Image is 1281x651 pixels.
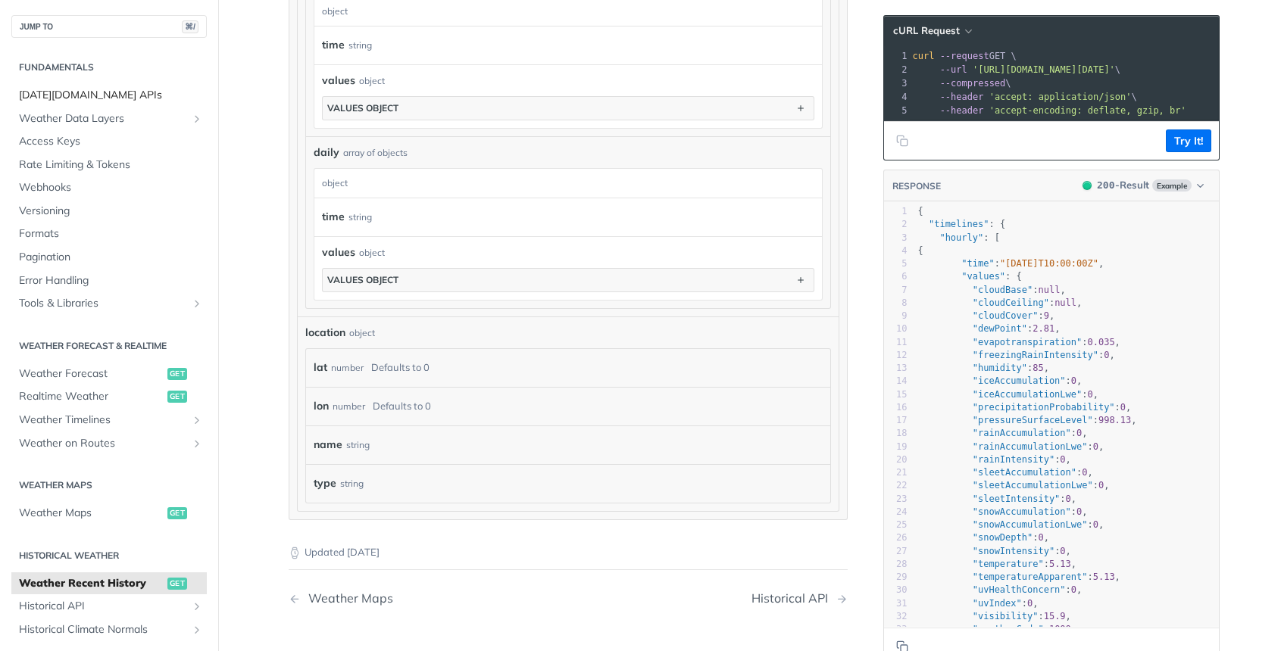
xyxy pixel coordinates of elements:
div: 10 [884,322,908,335]
div: 27 [884,545,908,558]
span: : , [918,323,1061,334]
span: "humidity" [973,363,1027,373]
span: '[URL][DOMAIN_NAME][DATE]' [973,64,1115,75]
h2: Weather Forecast & realtime [11,339,207,353]
span: Access Keys [19,134,203,149]
span: Pagination [19,250,203,265]
span: : , [918,402,1132,413]
div: 8 [884,297,908,310]
span: "dewPoint" [973,323,1027,334]
div: string [346,434,370,456]
span: "snowAccumulationLwe" [973,519,1088,530]
a: Historical APIShow subpages for Historical API [11,595,207,618]
span: 9 [1044,310,1049,321]
span: values [322,73,355,89]
span: : , [918,441,1104,452]
span: : , [918,572,1120,582]
span: { [918,245,923,256]
span: 0 [1066,494,1071,504]
a: Weather Forecastget [11,363,207,385]
span: --compressed [940,78,1006,89]
div: object [359,74,385,88]
div: 3 [884,76,910,90]
span: 0 [1027,598,1033,609]
div: 11 [884,336,908,349]
div: 2 [884,218,908,231]
span: null [1038,285,1060,295]
div: values object [327,274,398,285]
span: "rainIntensity" [973,454,1054,465]
div: 2 [884,63,910,76]
span: \ [913,92,1137,102]
span: "cloudCeiling" [973,297,1049,308]
div: 1 [884,49,910,63]
h2: Historical Weather [11,549,207,562]
div: number [333,395,365,417]
button: cURL Request [888,23,976,39]
span: 0.035 [1087,337,1114,347]
div: array of objects [343,146,408,160]
span: 0 [1038,532,1043,543]
span: "iceAccumulation" [973,375,1066,386]
span: cURL Request [893,24,960,37]
span: 0 [1093,519,1098,530]
h2: Fundamentals [11,61,207,74]
span: : , [918,506,1088,517]
span: : , [918,611,1071,621]
span: : , [918,454,1071,465]
span: : , [918,415,1137,425]
span: "uvIndex" [973,598,1022,609]
div: object [359,246,385,260]
button: Show subpages for Historical Climate Normals [191,624,203,636]
span: get [167,391,187,403]
span: "cloudCover" [973,310,1039,321]
span: : { [918,271,1022,282]
div: 5 [884,257,908,270]
span: --request [940,51,989,61]
div: - Result [1097,178,1148,193]
span: 0 [1060,546,1065,556]
div: 16 [884,401,908,414]
div: 26 [884,531,908,544]
span: 200 [1097,179,1114,191]
div: Weather Maps [301,591,393,606]
span: "evapotranspiration" [973,337,1083,347]
a: Weather Mapsget [11,502,207,525]
a: Webhooks [11,176,207,199]
span: : , [918,297,1083,308]
span: Weather Forecast [19,366,164,382]
div: 6 [884,270,908,283]
button: values object [323,97,814,120]
div: 9 [884,310,908,322]
span: 85 [1033,363,1043,373]
span: 0 [1087,389,1092,400]
span: : { [918,219,1006,229]
span: : , [918,624,1077,634]
div: 1 [884,205,908,218]
div: 15 [884,388,908,401]
span: "rainAccumulationLwe" [973,441,1088,452]
div: 21 [884,466,908,479]
div: string [348,206,372,228]
span: "temperature" [973,559,1044,569]
span: 0 [1093,441,1098,452]
span: Versioning [19,204,203,219]
label: lat [314,357,327,378]
span: daily [314,145,339,160]
div: values object [327,102,398,114]
span: : , [918,519,1104,530]
div: 7 [884,284,908,297]
span: 0 [1120,402,1126,413]
span: "values" [961,271,1005,282]
span: 1000 [1049,624,1071,634]
span: [DATE][DOMAIN_NAME] APIs [19,88,203,103]
a: Historical Climate NormalsShow subpages for Historical Climate Normals [11,618,207,641]
button: values object [323,269,814,291]
div: 20 [884,453,908,466]
nav: Pagination Controls [289,576,848,621]
div: Historical API [751,591,836,606]
span: 998.13 [1098,415,1131,425]
span: get [167,368,187,380]
span: get [167,578,187,590]
div: 5 [884,104,910,117]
